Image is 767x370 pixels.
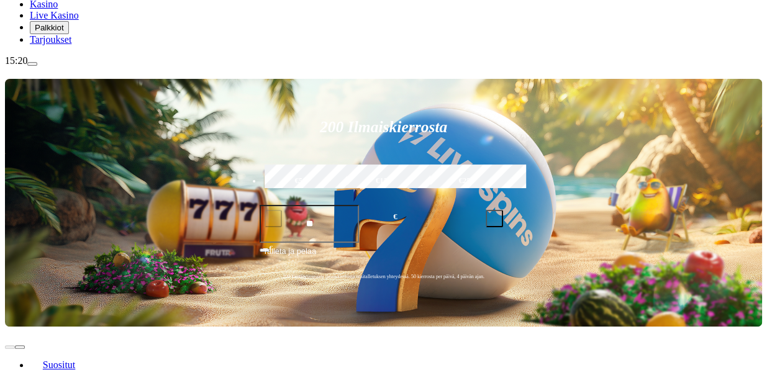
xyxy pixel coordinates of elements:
label: €50 [261,163,340,199]
span: 15:20 [5,55,27,66]
span: Palkkiot [35,23,64,32]
button: Palkkiot [30,21,69,34]
label: €250 [427,163,506,199]
span: € [393,211,397,223]
a: Tarjoukset [30,34,71,45]
button: minus icon [265,210,282,227]
a: Live Kasino [30,10,79,20]
span: Suositut [38,359,80,370]
span: € [270,244,273,251]
button: menu [27,62,37,66]
button: Talleta ja pelaa [260,245,508,268]
span: Talleta ja pelaa [263,245,316,268]
button: next slide [15,345,25,349]
label: €150 [344,163,423,199]
button: prev slide [5,345,15,349]
button: plus icon [486,210,503,227]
